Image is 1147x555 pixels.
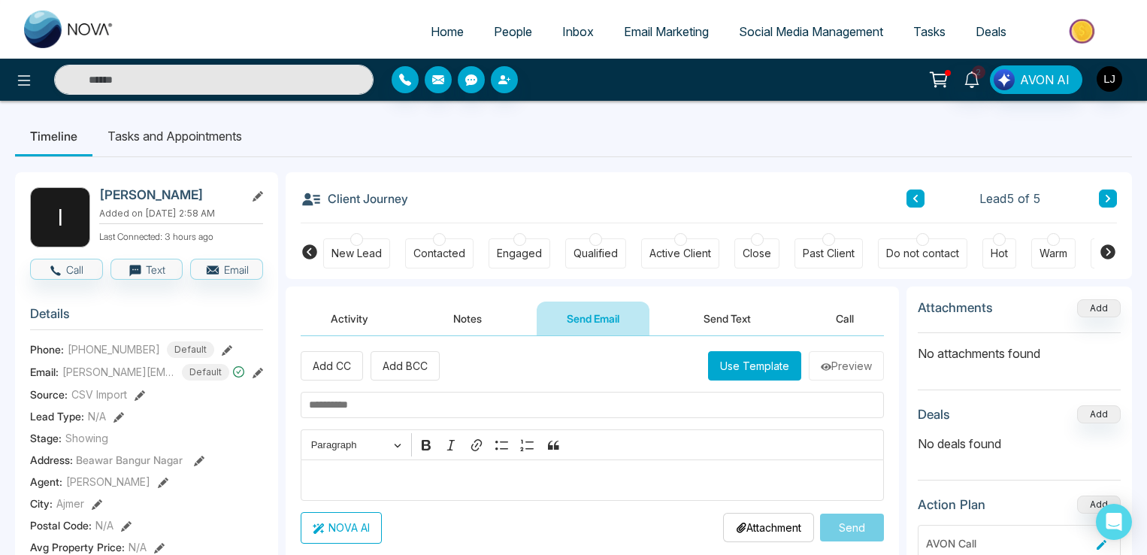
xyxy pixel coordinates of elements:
[497,246,542,261] div: Engaged
[416,17,479,46] a: Home
[182,364,229,381] span: Default
[918,407,950,422] h3: Deals
[30,517,92,533] span: Postal Code :
[99,187,239,202] h2: [PERSON_NAME]
[371,351,440,381] button: Add BCC
[68,341,160,357] span: [PHONE_NUMBER]
[1077,299,1121,317] button: Add
[95,517,113,533] span: N/A
[918,435,1121,453] p: No deals found
[99,207,263,220] p: Added on [DATE] 2:58 AM
[886,246,959,261] div: Do not contact
[15,116,92,156] li: Timeline
[311,436,389,454] span: Paragraph
[926,535,1091,551] div: AVON Call
[494,24,532,39] span: People
[30,539,125,555] span: Avg Property Price :
[976,24,1006,39] span: Deals
[30,387,68,402] span: Source:
[979,190,1041,208] span: Lead 5 of 5
[649,246,711,261] div: Active Client
[479,17,547,46] a: People
[30,496,53,511] span: City :
[913,24,946,39] span: Tasks
[301,512,382,544] button: NOVA AI
[30,430,62,446] span: Stage:
[30,259,103,280] button: Call
[30,408,84,424] span: Lead Type:
[547,17,609,46] a: Inbox
[990,65,1082,94] button: AVON AI
[301,429,884,459] div: Editor toolbar
[961,17,1021,46] a: Deals
[739,24,883,39] span: Social Media Management
[413,246,465,261] div: Contacted
[624,24,709,39] span: Email Marketing
[30,341,64,357] span: Phone:
[301,351,363,381] button: Add CC
[30,474,62,490] span: Agent:
[76,453,183,466] span: Beawar Bangur Nagar
[129,539,147,555] span: N/A
[301,459,884,501] div: Editor editing area: main
[573,246,618,261] div: Qualified
[609,17,724,46] a: Email Marketing
[24,11,114,48] img: Nova CRM Logo
[1097,66,1122,92] img: User Avatar
[301,302,398,335] button: Activity
[190,259,263,280] button: Email
[30,364,59,380] span: Email:
[1077,496,1121,514] button: Add
[88,408,106,424] span: N/A
[820,514,884,541] button: Send
[673,302,781,335] button: Send Text
[110,259,183,280] button: Text
[30,452,183,468] span: Address:
[1020,71,1070,89] span: AVON AI
[809,351,884,381] button: Preview
[62,364,175,380] span: [PERSON_NAME][EMAIL_ADDRESS][DOMAIN_NAME]
[537,302,649,335] button: Send Email
[743,246,771,261] div: Close
[65,430,108,446] span: Showing
[423,302,512,335] button: Notes
[1029,14,1138,48] img: Market-place.gif
[99,227,263,244] p: Last Connected: 3 hours ago
[56,496,84,511] span: Ajmer
[1077,301,1121,314] span: Add
[301,187,408,210] h3: Client Journey
[1040,246,1067,261] div: Warm
[304,433,408,456] button: Paragraph
[918,497,985,512] h3: Action Plan
[331,246,382,261] div: New Lead
[71,387,127,402] span: CSV Import
[92,116,257,156] li: Tasks and Appointments
[431,24,464,39] span: Home
[991,246,1008,261] div: Hot
[918,300,993,315] h3: Attachments
[972,65,985,79] span: 2
[167,341,214,358] span: Default
[724,17,898,46] a: Social Media Management
[954,65,990,92] a: 2
[803,246,855,261] div: Past Client
[736,520,801,535] p: Attachment
[898,17,961,46] a: Tasks
[30,187,90,247] div: l
[66,474,150,490] span: [PERSON_NAME]
[562,24,594,39] span: Inbox
[708,351,801,381] button: Use Template
[994,69,1015,90] img: Lead Flow
[806,302,884,335] button: Call
[1096,504,1132,540] div: Open Intercom Messenger
[1077,405,1121,423] button: Add
[918,333,1121,362] p: No attachments found
[30,306,263,329] h3: Details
